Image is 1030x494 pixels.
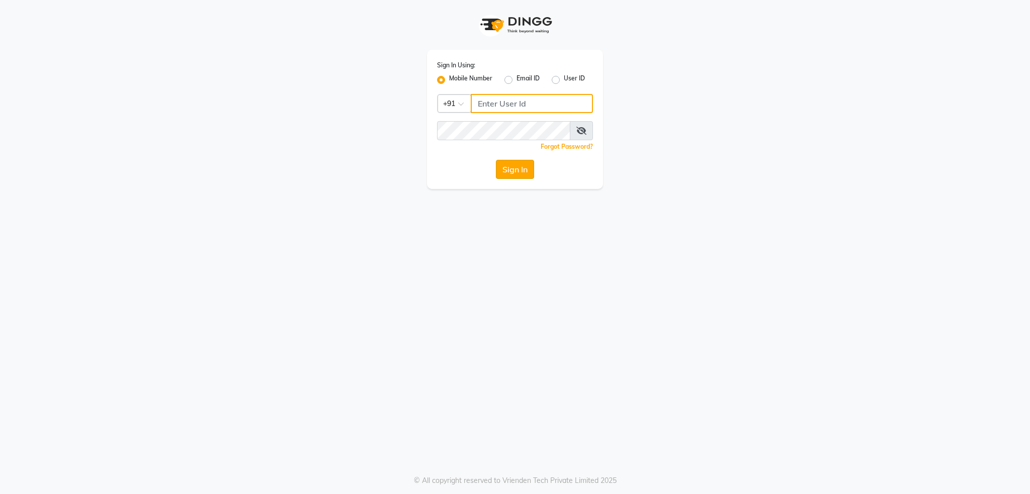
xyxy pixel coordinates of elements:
label: User ID [564,74,585,86]
label: Sign In Using: [437,61,475,70]
a: Forgot Password? [541,143,593,150]
label: Email ID [517,74,540,86]
button: Sign In [496,160,534,179]
img: logo1.svg [475,10,555,40]
label: Mobile Number [449,74,492,86]
input: Username [437,121,570,140]
input: Username [471,94,593,113]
